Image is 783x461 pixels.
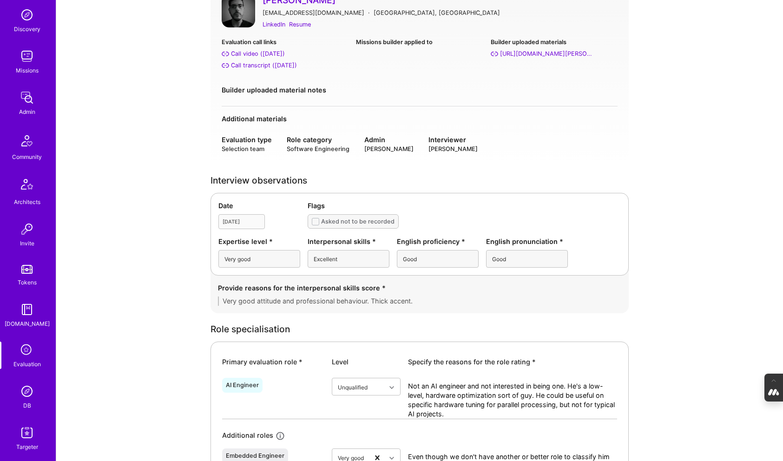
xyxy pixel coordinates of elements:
div: Date [218,201,300,211]
div: Architects [14,197,40,207]
div: Community [12,152,42,162]
div: Role specialisation [211,324,629,334]
textarea: Very good attitude and professional behaviour. Thick accent. [218,296,621,306]
div: · [368,8,370,18]
div: Invite [20,238,34,248]
img: tokens [21,265,33,274]
div: English proficiency * [397,237,479,246]
a: [URL][DOMAIN_NAME][PERSON_NAME] [491,49,618,59]
i: Call video (Aug 27, 2025) [222,50,229,58]
textarea: Not an AI engineer and not interested in being one. He's a low-level, hardware optimization sort ... [408,382,617,419]
div: Missions [16,66,39,75]
div: Embedded Engineer [226,452,284,460]
a: LinkedIn [263,20,285,29]
i: icon Chevron [389,456,394,461]
div: Builder uploaded materials [491,37,618,47]
div: Level [332,357,401,367]
i: icon Info [275,431,286,441]
div: Selection team [222,145,272,153]
i: https://www.linkedin.com/in/d-vlahos/ [491,50,498,58]
div: https://www.linkedin.com/in/d-vlahos/ [500,49,593,59]
img: Community [16,130,38,152]
img: discovery [18,6,36,24]
div: Interviewer [428,135,478,145]
div: Builder uploaded material notes [222,85,618,95]
i: Call transcript (Aug 27, 2025) [222,62,229,69]
div: Additional materials [222,114,618,124]
i: icon SelectionTeam [18,342,36,359]
div: Primary evaluation role * [222,357,324,367]
img: Architects [16,175,38,197]
div: Discovery [14,24,40,34]
div: [GEOGRAPHIC_DATA], [GEOGRAPHIC_DATA] [374,8,500,18]
div: Provide reasons for the interpersonal skills score * [218,283,621,293]
div: [DOMAIN_NAME] [5,319,50,329]
div: Admin [364,135,414,145]
div: AI Engineer [226,382,259,389]
img: teamwork [18,47,36,66]
img: admin teamwork [18,88,36,107]
i: icon Chevron [389,385,394,390]
div: Expertise level * [218,237,300,246]
a: Call transcript ([DATE]) [222,60,349,70]
img: Admin Search [18,382,36,401]
img: Skill Targeter [18,423,36,442]
div: Admin [19,107,35,117]
div: [PERSON_NAME] [364,145,414,153]
div: Call video (Aug 27, 2025) [231,49,285,59]
div: Additional roles [222,430,273,441]
img: guide book [18,300,36,319]
div: Asked not to be recorded [321,217,395,226]
div: English pronunciation * [486,237,568,246]
a: Call video ([DATE]) [222,49,349,59]
div: Interpersonal skills * [308,237,389,246]
div: [EMAIL_ADDRESS][DOMAIN_NAME] [263,8,364,18]
div: Role category [287,135,349,145]
div: Evaluation type [222,135,272,145]
div: Evaluation call links [222,37,349,47]
div: Missions builder applied to [356,37,483,47]
div: Interview observations [211,176,629,185]
div: Unqualified [338,382,368,392]
div: Call transcript (Aug 27, 2025) [231,60,297,70]
div: Tokens [18,277,37,287]
div: Evaluation [13,359,41,369]
div: Flags [308,201,621,211]
img: Invite [18,220,36,238]
div: Targeter [16,442,38,452]
a: Resume [289,20,311,29]
div: Software Engineering [287,145,349,153]
div: [PERSON_NAME] [428,145,478,153]
div: DB [23,401,31,410]
div: Specify the reasons for the role rating * [408,357,617,367]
